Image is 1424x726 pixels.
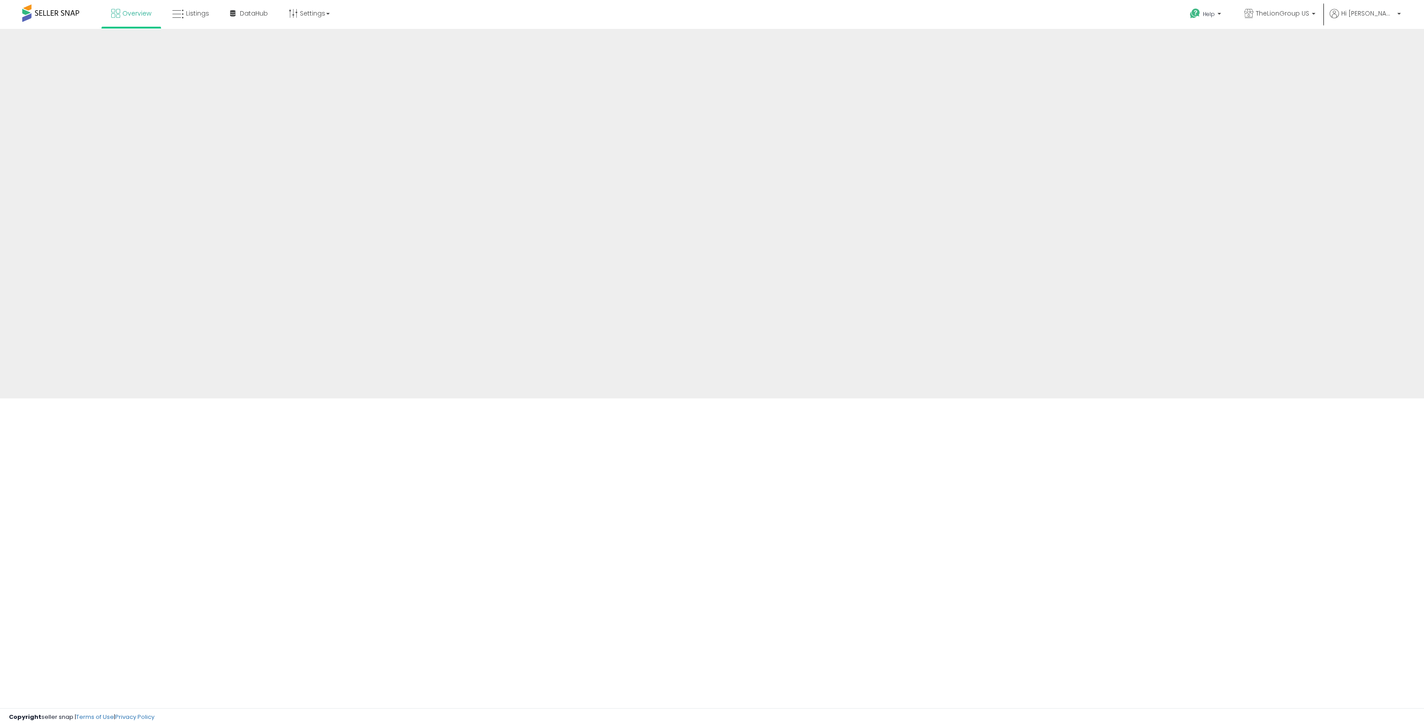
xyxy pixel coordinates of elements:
a: Hi [PERSON_NAME] [1330,9,1401,29]
span: Listings [186,9,209,18]
span: Overview [122,9,151,18]
span: Hi [PERSON_NAME] [1341,9,1395,18]
span: DataHub [240,9,268,18]
span: TheLionGroup US [1256,9,1309,18]
a: Help [1183,1,1230,29]
i: Get Help [1189,8,1201,19]
span: Help [1203,10,1215,18]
